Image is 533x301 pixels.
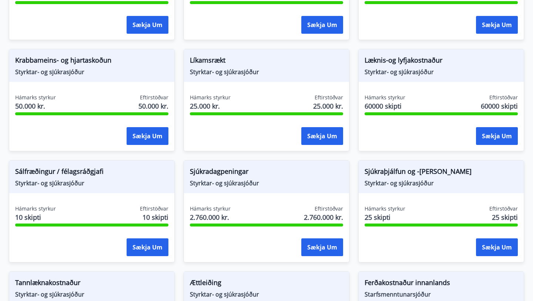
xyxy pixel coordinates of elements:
[190,278,343,290] span: Ættleiðing
[190,166,343,179] span: Sjúkradagpeningar
[190,55,343,68] span: Líkamsrækt
[301,238,343,256] button: Sækja um
[15,166,168,179] span: Sálfræðingur / félagsráðgjafi
[15,55,168,68] span: Krabbameins- og hjartaskoðun
[15,278,168,290] span: Tannlæknakostnaður
[365,55,518,68] span: Læknis-og lyfjakostnaður
[365,179,518,187] span: Styrktar- og sjúkrasjóður
[15,290,168,298] span: Styrktar- og sjúkrasjóður
[481,101,518,111] span: 60000 skipti
[365,205,405,212] span: Hámarks styrkur
[190,290,343,298] span: Styrktar- og sjúkrasjóður
[476,16,518,34] button: Sækja um
[190,68,343,76] span: Styrktar- og sjúkrasjóður
[190,101,231,111] span: 25.000 kr.
[15,212,56,222] span: 10 skipti
[127,127,168,145] button: Sækja um
[127,238,168,256] button: Sækja um
[476,238,518,256] button: Sækja um
[365,212,405,222] span: 25 skipti
[313,101,343,111] span: 25.000 kr.
[301,16,343,34] button: Sækja um
[476,127,518,145] button: Sækja um
[15,179,168,187] span: Styrktar- og sjúkrasjóður
[143,212,168,222] span: 10 skipti
[489,94,518,101] span: Eftirstöðvar
[190,179,343,187] span: Styrktar- og sjúkrasjóður
[365,94,405,101] span: Hámarks styrkur
[304,212,343,222] span: 2.760.000 kr.
[15,101,56,111] span: 50.000 kr.
[15,68,168,76] span: Styrktar- og sjúkrasjóður
[315,205,343,212] span: Eftirstöðvar
[140,205,168,212] span: Eftirstöðvar
[492,212,518,222] span: 25 skipti
[489,205,518,212] span: Eftirstöðvar
[190,212,231,222] span: 2.760.000 kr.
[127,16,168,34] button: Sækja um
[365,278,518,290] span: Ferðakostnaður innanlands
[365,101,405,111] span: 60000 skipti
[365,166,518,179] span: Sjúkraþjálfun og -[PERSON_NAME]
[138,101,168,111] span: 50.000 kr.
[365,68,518,76] span: Styrktar- og sjúkrasjóður
[301,127,343,145] button: Sækja um
[190,94,231,101] span: Hámarks styrkur
[140,94,168,101] span: Eftirstöðvar
[190,205,231,212] span: Hámarks styrkur
[365,290,518,298] span: Starfsmenntunarsjóður
[15,94,56,101] span: Hámarks styrkur
[315,94,343,101] span: Eftirstöðvar
[15,205,56,212] span: Hámarks styrkur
